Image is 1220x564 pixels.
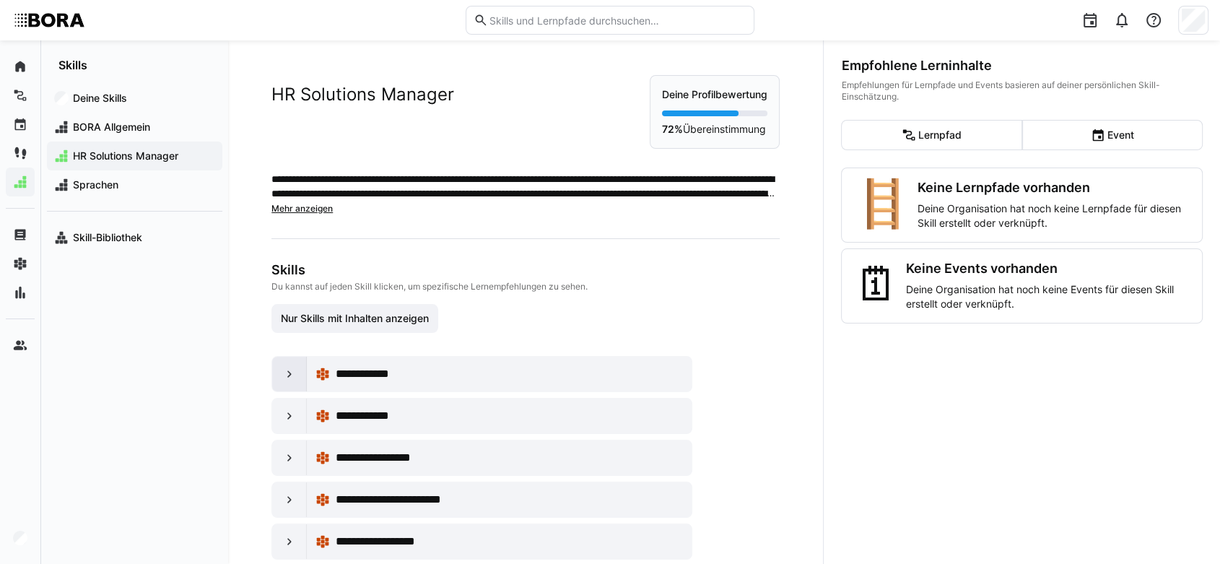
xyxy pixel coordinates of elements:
[917,180,1190,196] h3: Keine Lernpfade vorhanden
[488,14,746,27] input: Skills und Lernpfade durchsuchen…
[662,87,767,102] p: Deine Profilbewertung
[841,58,1203,74] div: Empfohlene Lerninhalte
[71,178,215,192] span: Sprachen
[905,261,1190,277] h3: Keine Events vorhanden
[905,282,1190,311] p: Deine Organisation hat noch keine Events für diesen Skill erstellt oder verknüpft.
[662,123,683,135] strong: 72%
[271,304,438,333] button: Nur Skills mit Inhalten anzeigen
[841,79,1203,103] div: Empfehlungen für Lernpfade und Events basieren auf deiner persönlichen Skill-Einschätzung.
[279,311,431,326] span: Nur Skills mit Inhalten anzeigen
[853,180,911,230] div: 🪜
[917,201,1190,230] p: Deine Organisation hat noch keine Lernpfade für diesen Skill erstellt oder verknüpft.
[271,84,454,105] h2: HR Solutions Manager
[271,203,333,214] span: Mehr anzeigen
[662,122,767,136] p: Übereinstimmung
[841,120,1021,150] eds-button-option: Lernpfad
[71,149,215,163] span: HR Solutions Manager
[271,281,777,292] p: Du kannst auf jeden Skill klicken, um spezifische Lernempfehlungen zu sehen.
[271,262,777,278] h3: Skills
[71,120,215,134] span: BORA Allgemein
[1022,120,1203,150] eds-button-option: Event
[853,261,899,311] div: 🗓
